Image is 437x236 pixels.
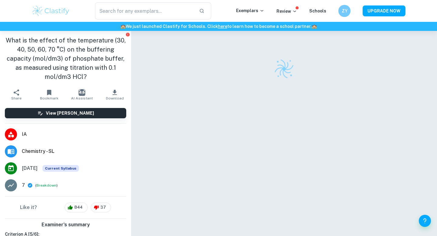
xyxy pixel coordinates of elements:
h6: View [PERSON_NAME] [46,110,94,116]
span: 844 [71,204,86,211]
span: IA [22,131,126,138]
span: Current Syllabus [42,165,79,172]
img: Clastify logo [273,58,295,80]
h6: We just launched Clastify for Schools. Click to learn how to become a school partner. [1,23,436,30]
h6: Like it? [20,204,37,211]
p: 7 [22,182,25,189]
h6: ZY [341,8,348,14]
span: 🏫 [312,24,317,29]
span: ( ) [35,183,58,188]
button: ZY [338,5,351,17]
button: View [PERSON_NAME] [5,108,126,118]
h6: Examiner's summary [2,221,129,228]
button: Report issue [125,32,130,37]
img: Clastify logo [32,5,70,17]
p: Exemplars [236,7,264,14]
span: 🏫 [120,24,126,29]
div: 37 [91,203,111,212]
p: Review [276,8,297,15]
button: Download [98,86,131,103]
button: Help and Feedback [419,215,431,227]
span: Share [11,96,22,100]
img: AI Assistant [79,89,85,96]
span: AI Assistant [71,96,93,100]
span: Download [106,96,124,100]
span: Chemistry - SL [22,148,126,155]
a: here [218,24,227,29]
div: This exemplar is based on the current syllabus. Feel free to refer to it for inspiration/ideas wh... [42,165,79,172]
button: AI Assistant [66,86,98,103]
button: Bookmark [33,86,66,103]
div: 844 [65,203,88,212]
span: 37 [97,204,109,211]
input: Search for any exemplars... [95,2,194,19]
span: Bookmark [40,96,59,100]
button: UPGRADE NOW [363,5,405,16]
span: [DATE] [22,165,38,172]
a: Schools [309,8,326,13]
button: Breakdown [36,183,56,188]
h1: What is the effect of the temperature (30, 40, 50, 60, 70 °C) on the buffering capacity (mol/dm3)... [5,36,126,81]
